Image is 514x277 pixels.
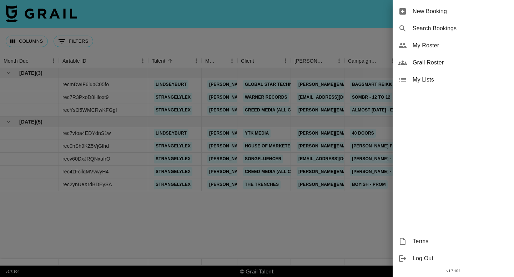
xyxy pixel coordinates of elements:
div: v 1.7.104 [393,267,514,275]
span: Terms [413,237,508,246]
span: My Lists [413,75,508,84]
span: My Roster [413,41,508,50]
div: Terms [393,233,514,250]
div: New Booking [393,3,514,20]
span: Search Bookings [413,24,508,33]
span: New Booking [413,7,508,16]
div: Search Bookings [393,20,514,37]
div: My Lists [393,71,514,88]
div: Grail Roster [393,54,514,71]
div: Log Out [393,250,514,267]
span: Log Out [413,254,508,263]
div: My Roster [393,37,514,54]
span: Grail Roster [413,58,508,67]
